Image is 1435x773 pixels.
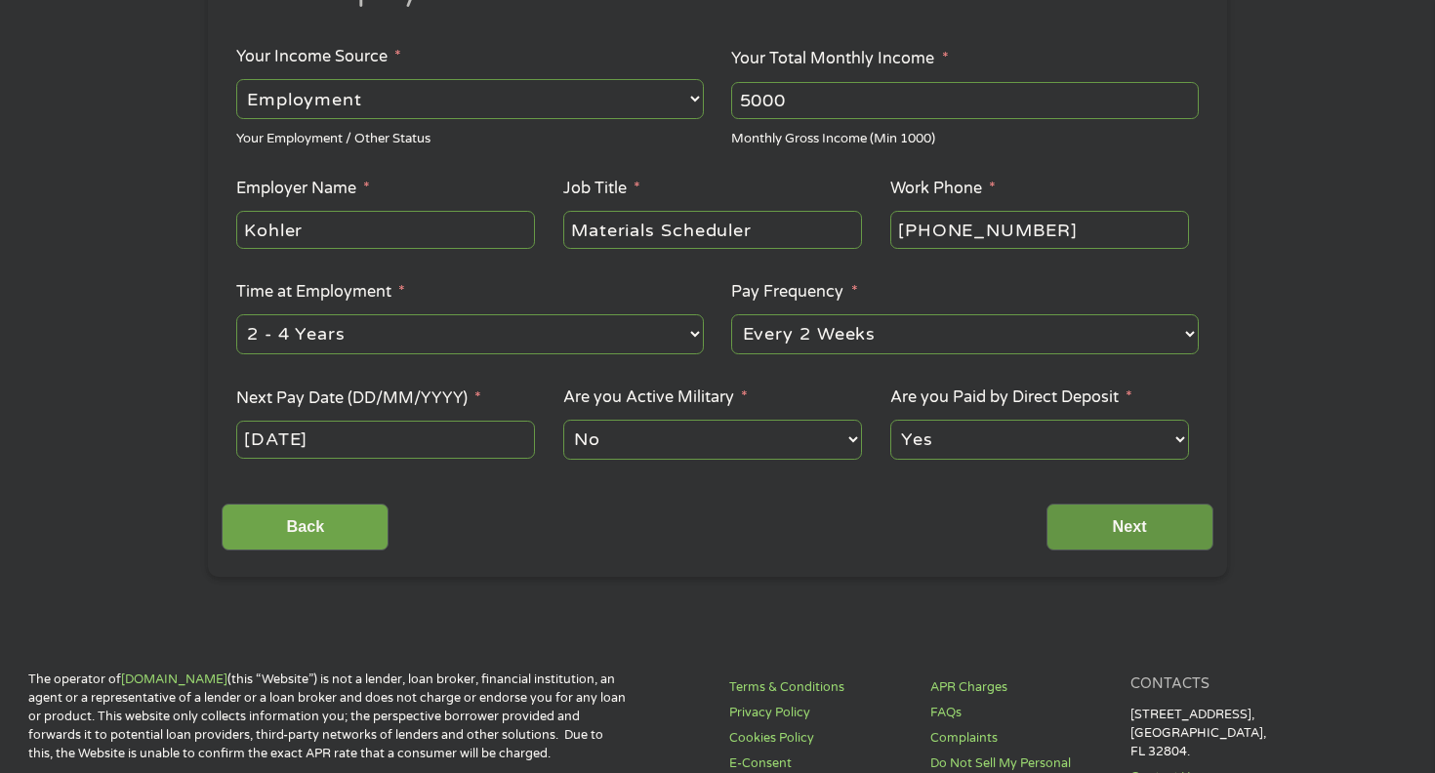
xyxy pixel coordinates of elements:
[729,754,906,773] a: E-Consent
[1130,706,1307,761] p: [STREET_ADDRESS], [GEOGRAPHIC_DATA], FL 32804.
[890,179,996,199] label: Work Phone
[1046,504,1213,551] input: Next
[930,729,1107,748] a: Complaints
[729,704,906,722] a: Privacy Policy
[236,123,704,149] div: Your Employment / Other Status
[28,671,630,762] p: The operator of (this “Website”) is not a lender, loan broker, financial institution, an agent or...
[563,179,640,199] label: Job Title
[729,729,906,748] a: Cookies Policy
[890,387,1132,408] label: Are you Paid by Direct Deposit
[236,47,401,67] label: Your Income Source
[930,678,1107,697] a: APR Charges
[729,678,906,697] a: Terms & Conditions
[890,211,1189,248] input: (231) 754-4010
[563,211,862,248] input: Cashier
[236,179,370,199] label: Employer Name
[222,504,389,551] input: Back
[731,49,948,69] label: Your Total Monthly Income
[731,282,857,303] label: Pay Frequency
[236,421,535,458] input: Use the arrow keys to pick a date
[121,671,227,687] a: [DOMAIN_NAME]
[563,387,748,408] label: Are you Active Military
[236,282,405,303] label: Time at Employment
[1130,675,1307,694] h4: Contacts
[236,388,481,409] label: Next Pay Date (DD/MM/YYYY)
[731,123,1199,149] div: Monthly Gross Income (Min 1000)
[930,704,1107,722] a: FAQs
[236,211,535,248] input: Walmart
[731,82,1199,119] input: 1800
